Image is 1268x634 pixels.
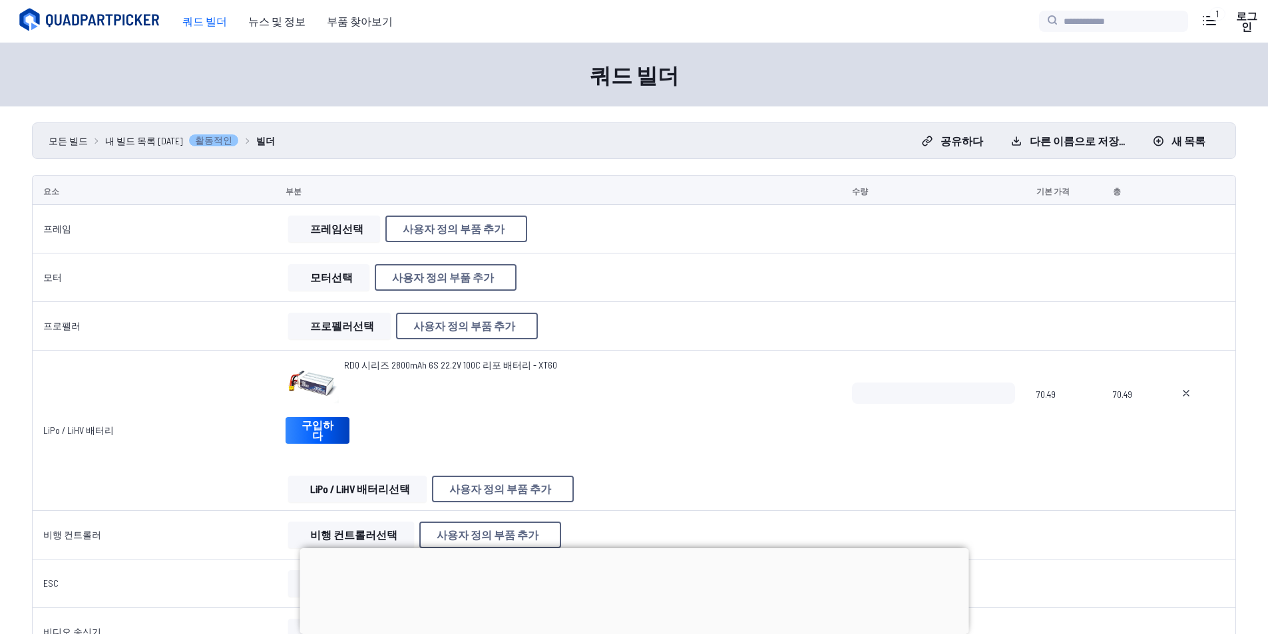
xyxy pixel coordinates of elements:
font: RDQ 시리즈 2800mAh 6S 22.2V 100C 리포 배터리 - XT60 [344,359,557,371]
font: LiPo / LiHV 배터리 [310,482,389,495]
a: 모터 [43,271,62,283]
a: ESC [43,577,59,589]
button: 프레임선택 [288,216,380,242]
a: LiPo / LiHV 배터리선택 [286,476,429,502]
font: 70.49 [1036,389,1056,400]
button: 사용자 정의 부품 추가 [396,313,538,339]
font: 선택 [353,319,374,332]
button: 비행 컨트롤러선택 [288,522,414,548]
a: 모터선택 [286,264,372,291]
font: 수량 [852,186,868,196]
a: 빌더 [256,134,275,148]
font: 새 목록 [1171,134,1205,147]
font: 구입하다 [302,418,333,442]
a: 내 빌드 목록 [DATE]활동적인 [105,134,239,148]
font: 선택 [389,482,410,495]
font: 쿼드 빌더 [590,62,679,87]
a: 모든 빌드 [49,134,88,148]
font: 쿼드 빌더 [182,15,227,27]
font: 1 [1216,8,1219,19]
font: 공유하다 [941,134,983,147]
a: 프로펠러 [43,320,81,331]
a: 비행 컨트롤러 [43,529,101,540]
font: 선택 [331,271,353,283]
font: 비행 컨트롤러 [310,528,376,541]
button: LiPo / LiHV 배터리선택 [288,476,427,502]
font: 다른 이름으로 저장... [1030,134,1125,147]
font: 부분 [286,186,302,196]
font: 뉴스 및 정보 [248,15,306,27]
font: 모터 [310,271,331,283]
a: 로그인 [1231,8,1263,35]
a: ESC선택 [286,570,367,597]
font: 기본 가격 [1036,186,1070,196]
a: 쿼드 빌더 [172,8,238,35]
font: 로그인 [1236,9,1257,33]
button: 사용자 정의 부품 추가 [419,522,561,548]
a: 프레임선택 [286,216,383,242]
img: 영상 [286,359,339,412]
button: 새 목록 [1142,130,1217,152]
a: 부품 찾아보기 [316,8,403,35]
button: 사용자 정의 부품 추가 [432,476,574,502]
a: 비행 컨트롤러선택 [286,522,417,548]
font: 사용자 정의 부품 추가 [403,222,505,235]
button: 모터선택 [288,264,369,291]
button: 공유하다 [911,130,994,152]
font: 프로펠러 [310,319,353,332]
font: 선택 [376,528,397,541]
a: LiPo / LiHV 배터리 [43,424,114,436]
font: 사용자 정의 부품 추가 [413,319,515,332]
font: 총 [1113,186,1121,196]
iframe: 광고 [300,548,968,631]
font: 선택 [342,222,363,235]
font: 활동적인 [195,134,232,146]
button: 프로펠러선택 [288,313,391,339]
font: 요소 [43,186,59,196]
font: 모든 빌드 [49,135,88,146]
a: 프레임 [43,223,71,234]
a: 뉴스 및 정보 [238,8,316,35]
a: 프로펠러선택 [286,313,393,339]
button: 사용자 정의 부품 추가 [375,264,517,291]
font: 프레임 [310,222,342,235]
button: 다른 이름으로 저장... [1000,130,1136,152]
font: 70.49 [1113,389,1132,400]
font: 사용자 정의 부품 추가 [449,482,551,495]
font: 사용자 정의 부품 추가 [437,528,538,541]
font: 부품 찾아보기 [327,15,393,27]
button: 사용자 정의 부품 추가 [385,216,527,242]
a: RDQ 시리즈 2800mAh 6S 22.2V 100C 리포 배터리 - XT60 [344,359,557,372]
a: 구입하다 [286,417,349,444]
button: ESC선택 [288,570,365,597]
font: 내 빌드 목록 [DATE] [105,135,183,146]
font: 사용자 정의 부품 추가 [392,271,494,283]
